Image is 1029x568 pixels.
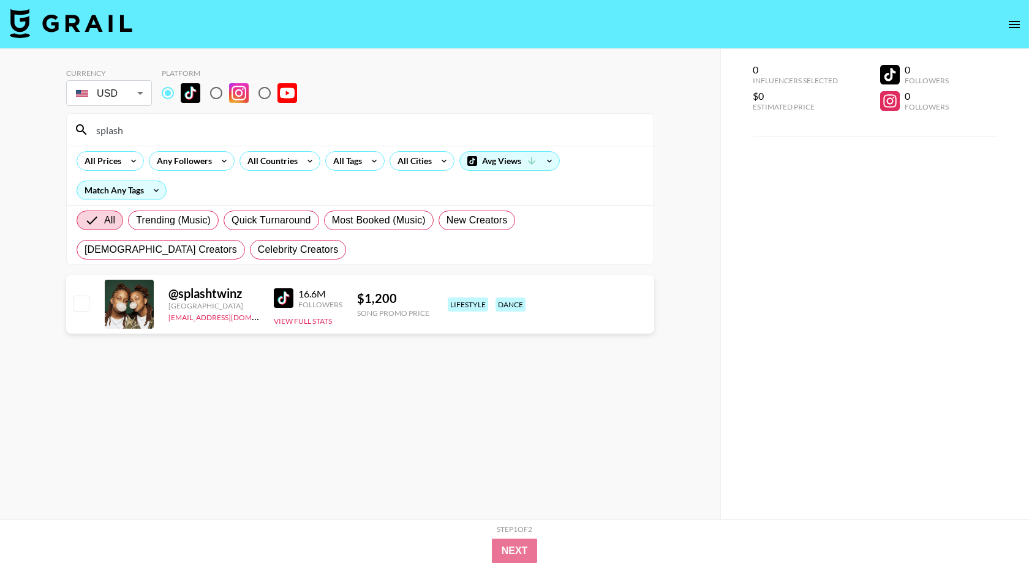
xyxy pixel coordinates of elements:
[753,76,838,85] div: Influencers Selected
[1002,12,1027,37] button: open drawer
[258,242,339,257] span: Celebrity Creators
[905,64,949,76] div: 0
[905,76,949,85] div: Followers
[69,83,149,104] div: USD
[162,69,307,78] div: Platform
[66,69,152,78] div: Currency
[89,120,646,140] input: Search by User Name
[232,213,311,228] span: Quick Turnaround
[357,308,429,318] div: Song Promo Price
[753,102,838,111] div: Estimated Price
[181,83,200,103] img: TikTok
[332,213,426,228] span: Most Booked (Music)
[448,297,488,312] div: lifestyle
[149,152,214,170] div: Any Followers
[496,297,526,312] div: dance
[168,301,259,310] div: [GEOGRAPHIC_DATA]
[168,286,259,301] div: @ splashtwinz
[492,539,538,563] button: Next
[136,213,211,228] span: Trending (Music)
[77,181,166,200] div: Match Any Tags
[10,9,132,38] img: Grail Talent
[274,288,293,308] img: TikTok
[104,213,115,228] span: All
[85,242,237,257] span: [DEMOGRAPHIC_DATA] Creators
[753,90,838,102] div: $0
[298,300,342,309] div: Followers
[240,152,300,170] div: All Countries
[168,310,292,322] a: [EMAIL_ADDRESS][DOMAIN_NAME]
[905,90,949,102] div: 0
[77,152,124,170] div: All Prices
[229,83,249,103] img: Instagram
[390,152,434,170] div: All Cities
[497,525,532,534] div: Step 1 of 2
[326,152,364,170] div: All Tags
[905,102,949,111] div: Followers
[968,507,1014,553] iframe: Drift Widget Chat Controller
[357,291,429,306] div: $ 1,200
[447,213,508,228] span: New Creators
[274,316,332,326] button: View Full Stats
[277,83,297,103] img: YouTube
[460,152,559,170] div: Avg Views
[753,64,838,76] div: 0
[298,288,342,300] div: 16.6M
